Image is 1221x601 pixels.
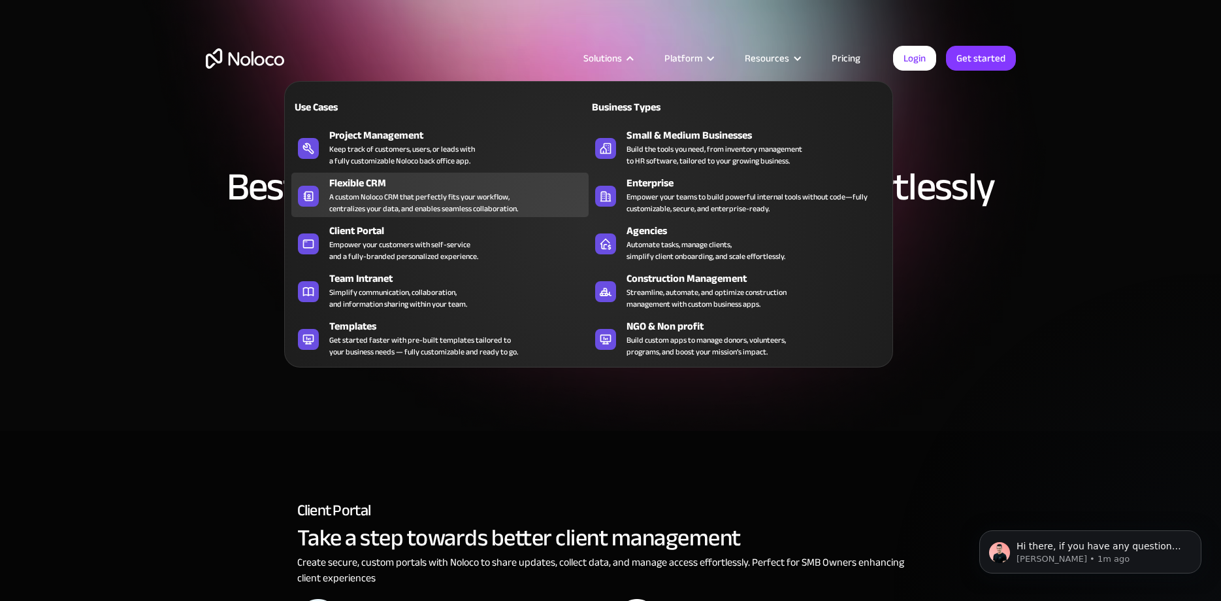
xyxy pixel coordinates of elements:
[329,334,518,358] div: Get started faster with pre-built templates tailored to your business needs — fully customizable ...
[329,143,475,167] div: Keep track of customers, users, or leads with a fully customizable Noloco back office app.
[589,268,886,313] a: Construction ManagementStreamline, automate, and optimize constructionmanagement with custom busi...
[728,50,815,67] div: Resources
[291,99,434,115] div: Use Cases
[627,271,892,286] div: Construction Management
[329,191,518,215] div: A custom Noloco CRM that perfectly fits your workflow, centralizes your data, and enables seamles...
[589,92,886,122] a: Business Types
[291,220,589,265] a: Client PortalEmpower your customers with self-serviceand a fully-branded personalized experience.
[567,50,648,67] div: Solutions
[627,191,879,215] div: Empower your teams to build powerful internal tools without code—fully customizable, secure, and ...
[745,50,789,67] div: Resources
[648,50,728,67] div: Platform
[589,125,886,169] a: Small & Medium BusinessesBuild the tools you need, from inventory managementto HR software, tailo...
[627,175,892,191] div: Enterprise
[664,50,702,67] div: Platform
[627,143,802,167] div: Build the tools you need, from inventory management to HR software, tailored to your growing busi...
[627,223,892,239] div: Agencies
[291,316,589,360] a: TemplatesGet started faster with pre-built templates tailored toyour business needs — fully custo...
[627,318,892,334] div: NGO & Non profit
[946,46,1016,71] a: Get started
[589,99,732,115] div: Business Types
[627,128,892,143] div: Small & Medium Businesses
[329,223,594,239] div: Client Portal
[206,48,284,69] a: home
[206,167,1016,207] h2: Best Custom Solutions to Create Apps Effortlessly
[329,175,594,191] div: Flexible CRM
[329,318,594,334] div: Templates
[329,128,594,143] div: Project Management
[297,528,924,548] h3: Take a step towards better client management
[291,92,589,122] a: Use Cases
[206,144,1016,154] h1: Custom Business Solutions
[291,173,589,217] a: Flexible CRMA custom Noloco CRM that perfectly fits your workflow,centralizes your data, and enab...
[893,46,936,71] a: Login
[589,316,886,360] a: NGO & Non profitBuild custom apps to manage donors, volunteers,programs, and boost your mission’s...
[960,503,1221,594] iframe: Intercom notifications message
[583,50,622,67] div: Solutions
[284,63,893,368] nav: Solutions
[589,173,886,217] a: EnterpriseEmpower your teams to build powerful internal tools without code—fully customizable, se...
[329,286,467,310] div: Simplify communication, collaboration, and information sharing within your team.
[627,334,786,358] div: Build custom apps to manage donors, volunteers, programs, and boost your mission’s impact.
[627,239,785,262] div: Automate tasks, manage clients, simplify client onboarding, and scale effortlessly.
[815,50,877,67] a: Pricing
[627,286,787,310] div: Streamline, automate, and optimize construction management with custom business apps.
[297,493,924,528] h2: Client Portal
[329,239,478,262] div: Empower your customers with self-service and a fully-branded personalized experience.
[291,125,589,169] a: Project ManagementKeep track of customers, users, or leads witha fully customizable Noloco back o...
[329,271,594,286] div: Team Intranet
[291,268,589,313] a: Team IntranetSimplify communication, collaboration,and information sharing within your team.
[589,220,886,265] a: AgenciesAutomate tasks, manage clients,simplify client onboarding, and scale effortlessly.
[297,555,924,586] p: Create secure, custom portals with Noloco to share updates, collect data, and manage access effor...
